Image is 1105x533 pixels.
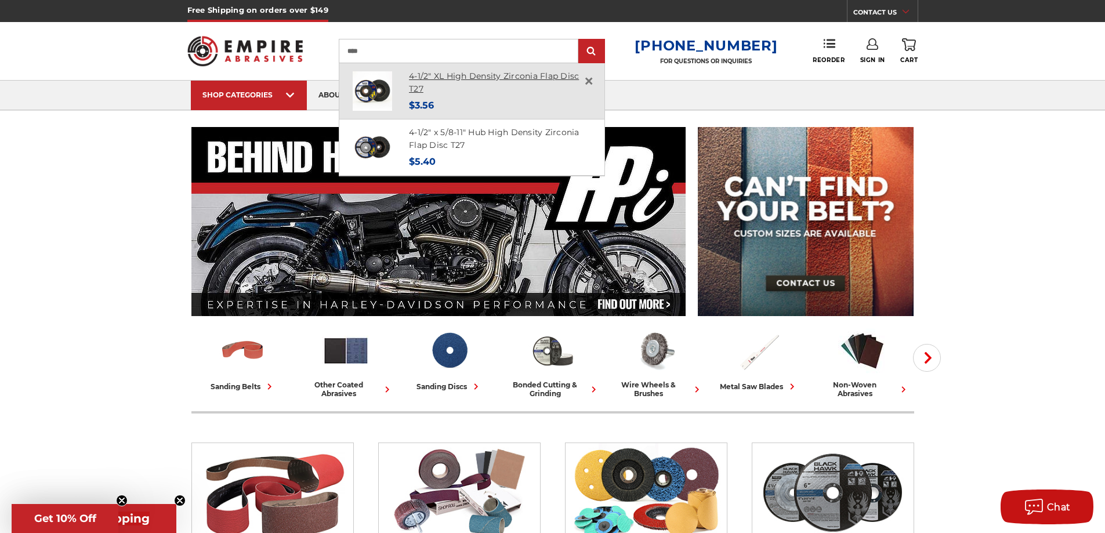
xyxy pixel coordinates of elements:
[698,127,914,316] img: promo banner for custom belts.
[813,38,845,63] a: Reorder
[174,495,186,506] button: Close teaser
[609,380,703,398] div: wire wheels & brushes
[900,56,918,64] span: Cart
[506,380,600,398] div: bonded cutting & grinding
[187,28,303,74] img: Empire Abrasives
[816,327,910,398] a: non-woven abrasives
[913,344,941,372] button: Next
[409,156,436,167] span: $5.40
[409,71,579,95] a: 4-1/2" XL High Density Zirconia Flap Disc T27
[191,127,686,316] img: Banner for an interview featuring Horsepower Inc who makes Harley performance upgrades featured o...
[353,71,392,111] img: 4-1/2" XL High Density Zirconia Flap Disc T27
[579,72,598,90] a: Close
[307,81,367,110] a: about us
[353,128,392,167] img: high density flap disc with screw hub
[1047,502,1071,513] span: Chat
[712,327,806,393] a: metal saw blades
[12,504,176,533] div: Get Free ShippingClose teaser
[816,380,910,398] div: non-woven abrasives
[409,100,434,111] span: $3.56
[299,380,393,398] div: other coated abrasives
[403,327,497,393] a: sanding discs
[219,327,267,375] img: Sanding Belts
[425,327,473,375] img: Sanding Discs
[609,327,703,398] a: wire wheels & brushes
[299,327,393,398] a: other coated abrasives
[409,127,579,151] a: 4-1/2" x 5/8-11" Hub High Density Zirconia Flap Disc T27
[635,57,777,65] p: FOR QUESTIONS OR INQUIRIES
[860,56,885,64] span: Sign In
[838,327,886,375] img: Non-woven Abrasives
[900,38,918,64] a: Cart
[116,495,128,506] button: Close teaser
[853,6,918,22] a: CONTACT US
[1001,490,1093,524] button: Chat
[584,70,594,92] span: ×
[528,327,577,375] img: Bonded Cutting & Grinding
[34,512,96,525] span: Get 10% Off
[211,380,276,393] div: sanding belts
[580,40,603,63] input: Submit
[202,90,295,99] div: SHOP CATEGORIES
[632,327,680,375] img: Wire Wheels & Brushes
[322,327,370,375] img: Other Coated Abrasives
[720,380,798,393] div: metal saw blades
[813,56,845,64] span: Reorder
[506,327,600,398] a: bonded cutting & grinding
[735,327,783,375] img: Metal Saw Blades
[635,37,777,54] a: [PHONE_NUMBER]
[12,504,118,533] div: Get 10% OffClose teaser
[196,327,290,393] a: sanding belts
[416,380,482,393] div: sanding discs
